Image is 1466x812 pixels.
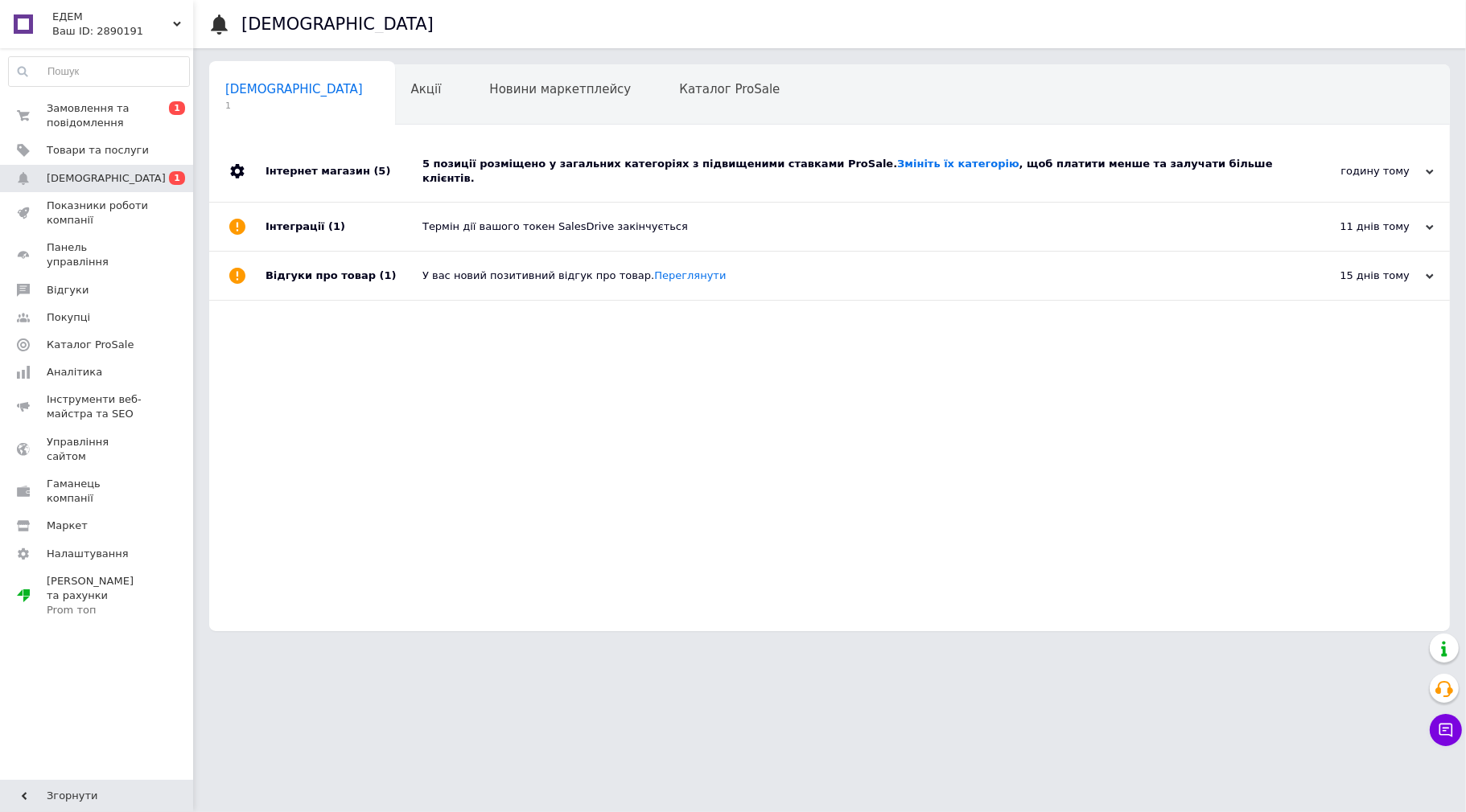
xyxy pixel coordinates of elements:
[422,219,1273,234] div: Термін дії вашого токен SalesDrive закінчується
[422,269,1273,283] div: У вас новий позитивний відгук про товар.
[266,203,422,251] div: Інтеграції
[169,171,185,185] span: 1
[47,199,149,228] span: Показники роботи компанії
[47,547,129,561] span: Налаштування
[225,82,363,96] span: [DEMOGRAPHIC_DATA]
[52,10,173,24] span: ЕДЕМ
[266,141,422,202] div: Інтернет магазин
[47,574,149,618] span: [PERSON_NAME] та рахунки
[1430,714,1462,746] button: Чат з покупцем
[1273,269,1434,283] div: 15 днів тому
[489,82,631,96] span: Новини маркетплейсу
[1273,164,1434,178] div: годину тому
[47,310,90,325] span: Покупці
[241,14,434,34] h1: [DEMOGRAPHIC_DATA]
[380,269,397,281] span: (1)
[52,24,193,39] div: Ваш ID: 2890191
[47,435,149,464] span: Управління сайтом
[328,220,345,232] span: (1)
[9,57,189,86] input: Пошук
[897,158,1019,170] a: Змініть їх категорію
[47,603,149,617] div: Prom топ
[266,252,422,300] div: Відгуки про товар
[411,82,442,96] span: Акції
[422,157,1273,186] div: 5 позиції розміщено у загальних категоріях з підвищеними ставками ProSale. , щоб платити менше та...
[373,165,390,177] span: (5)
[654,269,726,281] a: Переглянути
[47,101,149,130] span: Замовлення та повідомлення
[47,171,166,186] span: [DEMOGRAPHIC_DATA]
[47,143,149,158] span: Товари та послуги
[1273,219,1434,234] div: 11 днів тому
[679,82,780,96] span: Каталог ProSale
[47,338,134,352] span: Каталог ProSale
[47,519,88,533] span: Маркет
[47,283,89,297] span: Відгуки
[225,100,363,112] span: 1
[47,392,149,421] span: Інструменти веб-майстра та SEO
[169,101,185,115] span: 1
[47,240,149,269] span: Панель управління
[47,365,102,379] span: Аналітика
[47,477,149,506] span: Гаманець компанії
